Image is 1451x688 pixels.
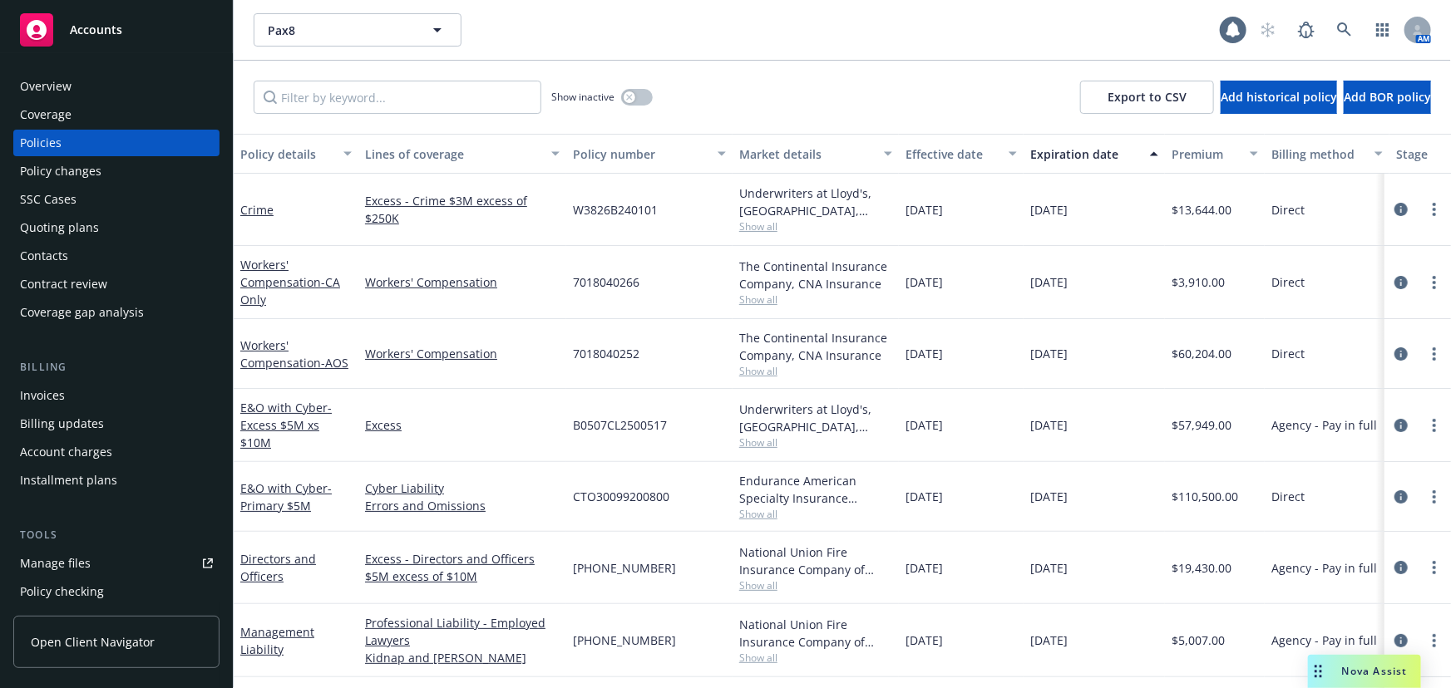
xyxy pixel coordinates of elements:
a: Workers' Compensation [240,337,348,371]
button: Export to CSV [1080,81,1214,114]
span: [DATE] [906,559,943,577]
span: Agency - Pay in full [1271,559,1377,577]
a: circleInformation [1391,199,1411,219]
span: W3826B240101 [573,201,658,219]
div: Lines of coverage [365,145,541,163]
a: Directors and Officers [240,551,316,584]
span: Nova Assist [1342,664,1408,678]
a: more [1424,199,1444,219]
a: Workers' Compensation [240,257,340,307]
a: Professional Liability - Employed Lawyers [365,614,560,649]
span: [PHONE_NUMBER] [573,631,676,649]
div: Policy checking [20,578,104,605]
span: Accounts [70,23,122,37]
span: $13,644.00 [1172,201,1231,219]
span: - AOS [321,355,348,371]
a: Account charges [13,439,220,465]
div: Contract review [20,271,107,297]
div: The Continental Insurance Company, CNA Insurance [739,258,892,292]
a: more [1424,631,1444,651]
div: Contacts [20,243,68,269]
span: Show all [739,219,892,233]
span: [DATE] [906,345,943,362]
span: $60,204.00 [1172,345,1231,362]
a: Coverage [13,101,220,128]
div: Tools [13,527,220,543]
div: SSC Cases [20,186,76,213]
a: Excess - Directors and Officers $5M excess of $10M [365,550,560,585]
a: more [1424,415,1444,435]
span: $19,430.00 [1172,559,1231,577]
button: Pax8 [254,13,461,47]
span: [DATE] [906,631,943,649]
span: $110,500.00 [1172,488,1238,505]
a: SSC Cases [13,186,220,213]
a: more [1424,558,1444,577]
span: Pax8 [268,22,412,39]
div: Manage files [20,550,91,577]
div: Billing updates [20,410,104,437]
div: National Union Fire Insurance Company of [GEOGRAPHIC_DATA], [GEOGRAPHIC_DATA], AIG [739,543,892,578]
span: - Excess $5M xs $10M [240,400,332,450]
button: Add BOR policy [1344,81,1431,114]
a: Kidnap and [PERSON_NAME] [365,649,560,666]
button: Market details [733,134,899,174]
a: more [1424,487,1444,507]
a: Start snowing [1251,13,1285,47]
a: Manage files [13,550,220,577]
div: Stage [1396,145,1448,163]
span: [DATE] [906,273,943,291]
span: Open Client Navigator [31,633,155,651]
a: more [1424,344,1444,364]
a: Search [1328,13,1361,47]
span: [DATE] [906,201,943,219]
span: Direct [1271,488,1305,505]
button: Expiration date [1024,134,1165,174]
div: Coverage gap analysis [20,299,144,326]
button: Add historical policy [1221,81,1337,114]
div: Coverage [20,101,72,128]
span: [DATE] [1030,488,1068,505]
span: [DATE] [906,488,943,505]
div: Drag to move [1308,655,1329,688]
span: Show inactive [551,90,614,104]
a: Switch app [1366,13,1399,47]
div: National Union Fire Insurance Company of [GEOGRAPHIC_DATA], [GEOGRAPHIC_DATA], AIG [739,616,892,651]
div: Invoices [20,382,65,409]
a: Installment plans [13,467,220,494]
div: Endurance American Specialty Insurance Company, Sompo International [739,472,892,507]
div: Installment plans [20,467,117,494]
span: 7018040266 [573,273,639,291]
div: Expiration date [1030,145,1140,163]
span: Show all [739,435,892,450]
span: [DATE] [1030,345,1068,362]
div: Policy changes [20,158,101,184]
a: Quoting plans [13,214,220,241]
div: Underwriters at Lloyd's, [GEOGRAPHIC_DATA], [PERSON_NAME] of [GEOGRAPHIC_DATA] [739,401,892,435]
div: Market details [739,145,874,163]
button: Effective date [899,134,1024,174]
span: [DATE] [1030,273,1068,291]
span: Direct [1271,201,1305,219]
span: [DATE] [1030,559,1068,577]
a: Accounts [13,7,220,53]
a: Excess [365,416,560,434]
div: The Continental Insurance Company, CNA Insurance [739,329,892,364]
span: B0507CL2500517 [573,416,667,434]
span: Show all [739,578,892,592]
span: CTO30099200800 [573,488,669,505]
button: Lines of coverage [358,134,566,174]
span: 7018040252 [573,345,639,362]
a: Management Liability [240,624,314,657]
span: Show all [739,651,892,665]
span: Direct [1271,273,1305,291]
span: [PHONE_NUMBER] [573,559,676,577]
div: Billing [13,359,220,376]
button: Nova Assist [1308,655,1421,688]
button: Premium [1165,134,1265,174]
div: Billing method [1271,145,1365,163]
span: $57,949.00 [1172,416,1231,434]
a: Cyber Liability [365,479,560,497]
a: circleInformation [1391,487,1411,507]
button: Billing method [1265,134,1389,174]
